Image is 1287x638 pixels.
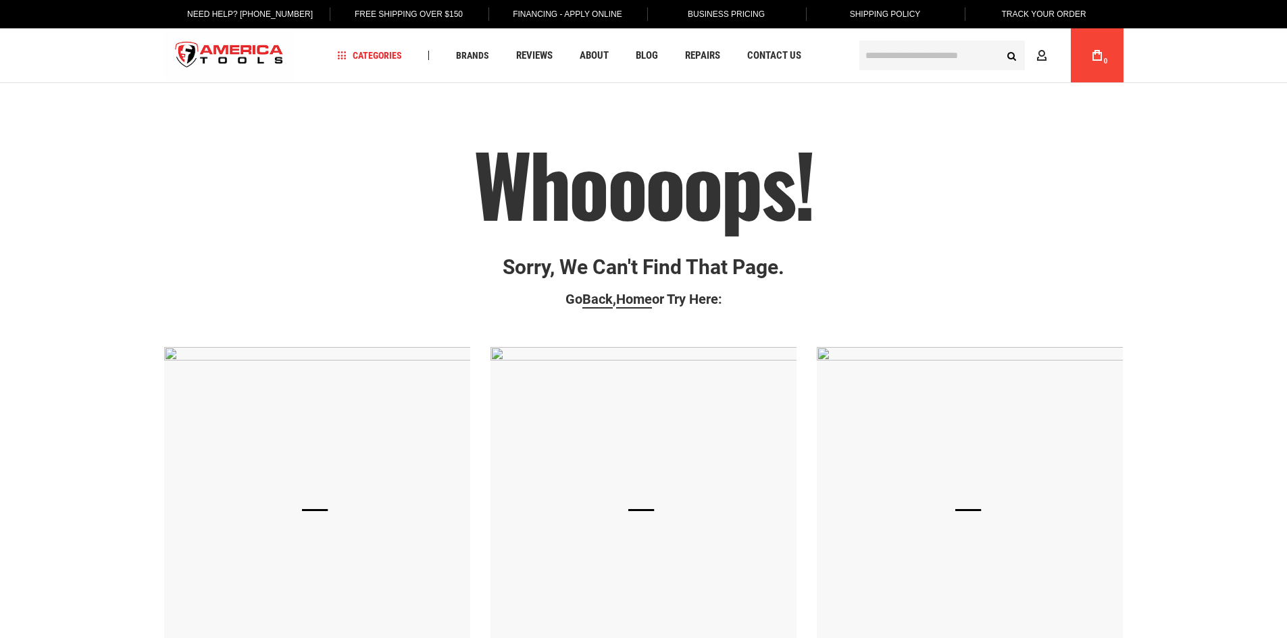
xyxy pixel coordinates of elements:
a: About [574,47,615,65]
span: Categories [337,51,402,60]
span: Repairs [685,51,720,61]
span: About [580,51,609,61]
a: Home [616,291,652,309]
a: Brands [450,47,495,65]
img: America Tools [164,30,295,81]
h1: Whoooops! [164,137,1124,229]
a: Reviews [510,47,559,65]
p: Sorry, we can't find that page. [164,256,1124,278]
span: Reviews [516,51,553,61]
span: Back [582,291,613,307]
a: 0 [1084,28,1110,82]
span: Contact Us [747,51,801,61]
a: Repairs [679,47,726,65]
a: Categories [331,47,408,65]
span: Blog [636,51,658,61]
span: Home [616,291,652,307]
p: Go , or Try Here: [164,292,1124,307]
button: Search [999,43,1025,68]
a: store logo [164,30,295,81]
a: Blog [630,47,664,65]
span: Shipping Policy [850,9,921,19]
span: 0 [1104,57,1108,65]
span: Brands [456,51,489,60]
a: Back [582,291,613,309]
a: Contact Us [741,47,807,65]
